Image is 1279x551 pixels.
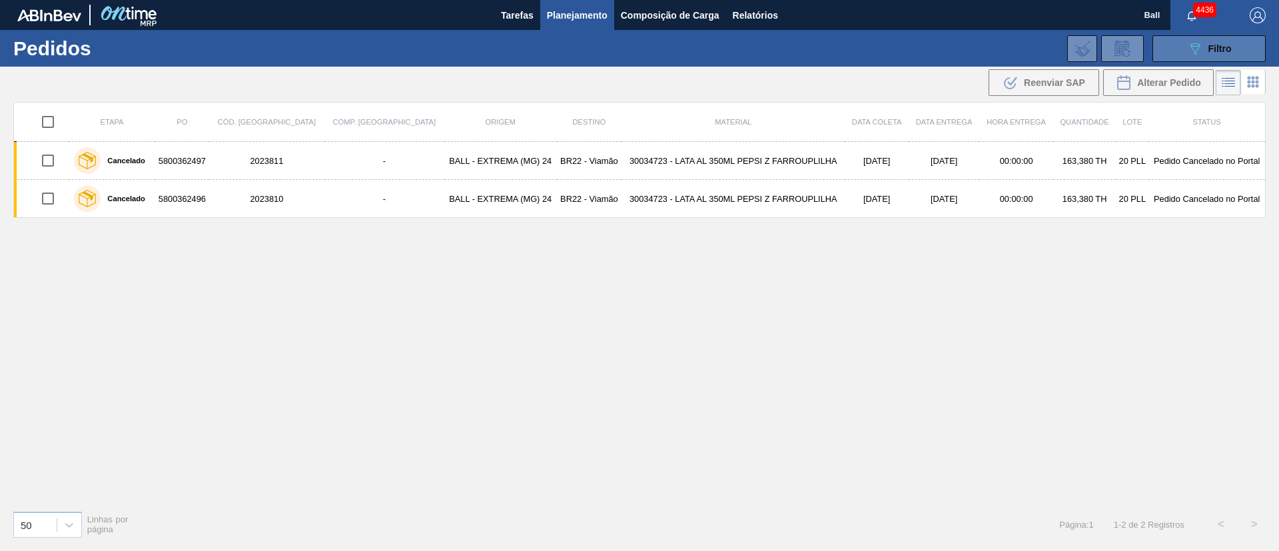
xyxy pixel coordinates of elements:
[909,180,979,218] td: [DATE]
[209,142,324,180] td: 2023811
[1024,77,1085,88] span: Reenviar SAP
[1193,3,1216,17] span: 4436
[557,180,622,218] td: BR22 - Viamão
[324,180,444,218] td: -
[444,180,557,218] td: BALL - EXTREMA (MG) 24
[486,118,516,126] span: Origem
[573,118,606,126] span: Destino
[622,142,845,180] td: 30034723 - LATA AL 350ML PEPSI Z FARROUPLILHA
[218,118,316,126] span: Cód. [GEOGRAPHIC_DATA]
[177,118,187,126] span: PO
[979,180,1053,218] td: 00:00:00
[733,7,778,23] span: Relatórios
[1114,520,1184,530] span: 1 - 2 de 2 Registros
[1101,35,1144,62] div: Solicitação de Revisão de Pedidos
[87,514,129,534] span: Linhas por página
[13,41,213,56] h1: Pedidos
[1241,70,1266,95] div: Visão em Cards
[324,142,444,180] td: -
[1238,508,1271,541] button: >
[1170,6,1213,25] button: Notificações
[987,118,1046,126] span: Hora Entrega
[14,180,1266,218] a: Cancelado58003624962023810-BALL - EXTREMA (MG) 24BR22 - Viamão30034723 - LATA AL 350ML PEPSI Z FA...
[1116,180,1148,218] td: 20 PLL
[845,142,909,180] td: [DATE]
[155,142,209,180] td: 5800362497
[101,195,145,203] label: Cancelado
[21,519,32,530] div: 50
[332,118,436,126] span: Comp. [GEOGRAPHIC_DATA]
[1122,118,1142,126] span: Lote
[14,142,1266,180] a: Cancelado58003624972023811-BALL - EXTREMA (MG) 24BR22 - Viamão30034723 - LATA AL 350ML PEPSI Z FA...
[1192,118,1220,126] span: Status
[1137,77,1201,88] span: Alterar Pedido
[444,142,557,180] td: BALL - EXTREMA (MG) 24
[100,118,123,126] span: Etapa
[1059,520,1093,530] span: Página : 1
[1053,180,1116,218] td: 163,380 TH
[979,142,1053,180] td: 00:00:00
[1250,7,1266,23] img: Logout
[852,118,902,126] span: Data coleta
[547,7,608,23] span: Planejamento
[17,9,81,21] img: TNhmsLtSVTkK8tSr43FrP2fwEKptu5GPRR3wAAAABJRU5ErkJggg==
[1204,508,1238,541] button: <
[621,7,719,23] span: Composição de Carga
[1060,118,1108,126] span: Quantidade
[1208,43,1232,54] span: Filtro
[1148,180,1265,218] td: Pedido Cancelado no Portal
[1103,69,1214,96] div: Alterar Pedido
[557,142,622,180] td: BR22 - Viamão
[916,118,973,126] span: Data entrega
[1053,142,1116,180] td: 163,380 TH
[501,7,534,23] span: Tarefas
[1116,142,1148,180] td: 20 PLL
[101,157,145,165] label: Cancelado
[715,118,751,126] span: Material
[1148,142,1265,180] td: Pedido Cancelado no Portal
[209,180,324,218] td: 2023810
[1152,35,1266,62] button: Filtro
[845,180,909,218] td: [DATE]
[1067,35,1097,62] div: Importar Negociações dos Pedidos
[155,180,209,218] td: 5800362496
[909,142,979,180] td: [DATE]
[622,180,845,218] td: 30034723 - LATA AL 350ML PEPSI Z FARROUPLILHA
[1216,70,1241,95] div: Visão em Lista
[989,69,1099,96] div: Reenviar SAP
